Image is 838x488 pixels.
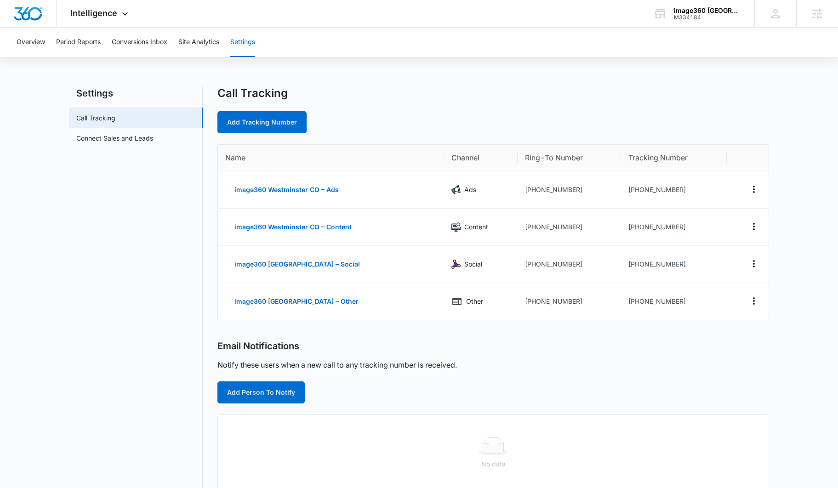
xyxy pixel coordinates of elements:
td: [PHONE_NUMBER] [621,283,727,320]
div: account name [674,7,741,14]
h2: Email Notifications [217,340,299,352]
button: Add Person To Notify [217,381,305,403]
td: [PHONE_NUMBER] [518,246,621,283]
a: Add Tracking Number [217,111,307,133]
td: [PHONE_NUMBER] [621,209,727,246]
img: Social [451,260,461,269]
span: Intelligence [70,8,117,18]
button: Actions [747,294,761,308]
button: Actions [747,256,761,271]
p: Social [464,259,482,269]
button: Overview [17,28,45,57]
button: Actions [747,182,761,197]
div: account id [674,14,741,21]
button: Settings [230,28,255,57]
button: Site Analytics [178,28,219,57]
td: [PHONE_NUMBER] [518,283,621,320]
th: Tracking Number [621,145,727,171]
button: Actions [747,219,761,234]
p: Other [466,296,483,306]
button: Conversions Inbox [112,28,167,57]
p: Notify these users when a new call to any tracking number is received. [217,359,457,370]
button: Period Reports [56,28,101,57]
td: [PHONE_NUMBER] [518,171,621,209]
img: Ads [451,185,461,194]
a: Connect Sales and Leads [76,133,153,143]
h1: Call Tracking [217,86,288,100]
p: Content [464,222,488,232]
a: Call Tracking [76,113,115,123]
img: Content [451,222,461,232]
th: Channel [444,145,518,171]
p: Ads [464,185,476,195]
th: Name [218,145,444,171]
td: [PHONE_NUMBER] [518,209,621,246]
button: image360 Westminster CO – Content [225,216,361,238]
button: image360 [GEOGRAPHIC_DATA] – Other [225,290,368,312]
td: [PHONE_NUMBER] [621,171,727,209]
td: [PHONE_NUMBER] [621,246,727,283]
button: image360 [GEOGRAPHIC_DATA] – Social [225,253,369,275]
th: Ring-To Number [518,145,621,171]
div: No data [225,459,761,469]
button: image360 Westminster CO – Ads [225,179,348,201]
h2: Settings [69,86,203,100]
